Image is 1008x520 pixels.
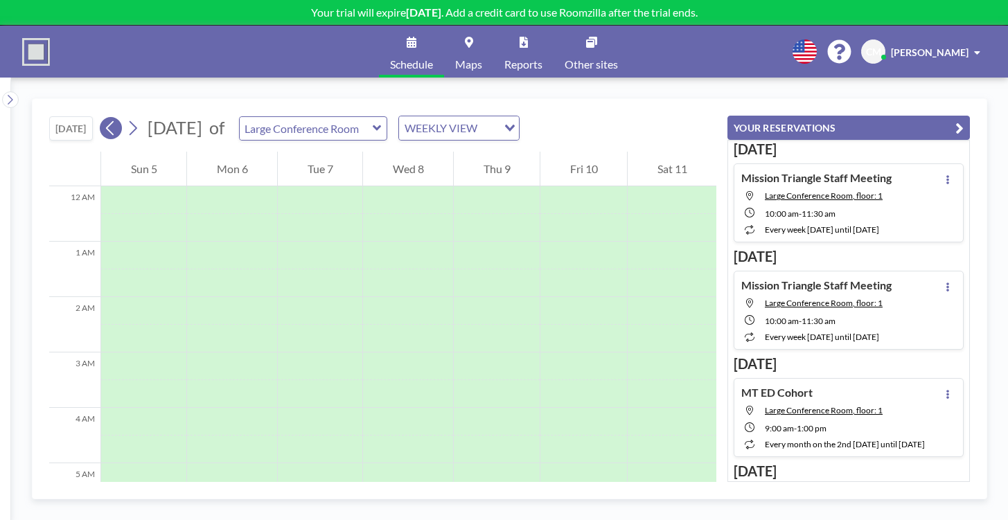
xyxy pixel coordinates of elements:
[49,297,100,352] div: 2 AM
[765,190,883,201] span: Large Conference Room, floor: 1
[741,386,813,400] h4: MT ED Cohort
[49,408,100,463] div: 4 AM
[49,242,100,297] div: 1 AM
[49,116,93,141] button: [DATE]
[402,119,480,137] span: WEEKLY VIEW
[148,117,202,138] span: [DATE]
[794,423,797,433] span: -
[390,59,433,70] span: Schedule
[802,316,835,326] span: 11:30 AM
[49,186,100,242] div: 12 AM
[734,141,964,158] h3: [DATE]
[454,152,540,186] div: Thu 9
[765,423,794,433] span: 9:00 AM
[406,6,441,19] b: [DATE]
[727,116,970,140] button: YOUR RESERVATIONS
[363,152,453,186] div: Wed 8
[799,208,802,219] span: -
[891,46,969,58] span: [PERSON_NAME]
[399,116,519,140] div: Search for option
[866,46,881,58] span: CM
[209,117,224,138] span: of
[22,38,50,66] img: organization-logo
[741,171,892,185] h4: Mission Triangle Staff Meeting
[741,278,892,292] h4: Mission Triangle Staff Meeting
[765,439,925,449] span: every month on the 2nd [DATE] until [DATE]
[565,59,618,70] span: Other sites
[799,316,802,326] span: -
[765,332,879,342] span: every week [DATE] until [DATE]
[765,316,799,326] span: 10:00 AM
[187,152,277,186] div: Mon 6
[734,248,964,265] h3: [DATE]
[493,26,554,78] a: Reports
[379,26,444,78] a: Schedule
[765,208,799,219] span: 10:00 AM
[765,405,883,415] span: Large Conference Room, floor: 1
[765,224,879,235] span: every week [DATE] until [DATE]
[734,463,964,480] h3: [DATE]
[49,463,100,519] div: 5 AM
[765,298,883,308] span: Large Conference Room, floor: 1
[797,423,826,433] span: 1:00 PM
[540,152,627,186] div: Fri 10
[628,152,716,186] div: Sat 11
[802,208,835,219] span: 11:30 AM
[481,119,496,137] input: Search for option
[240,117,373,140] input: Large Conference Room
[278,152,362,186] div: Tue 7
[101,152,186,186] div: Sun 5
[455,59,482,70] span: Maps
[504,59,542,70] span: Reports
[444,26,493,78] a: Maps
[554,26,629,78] a: Other sites
[49,352,100,408] div: 3 AM
[734,355,964,373] h3: [DATE]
